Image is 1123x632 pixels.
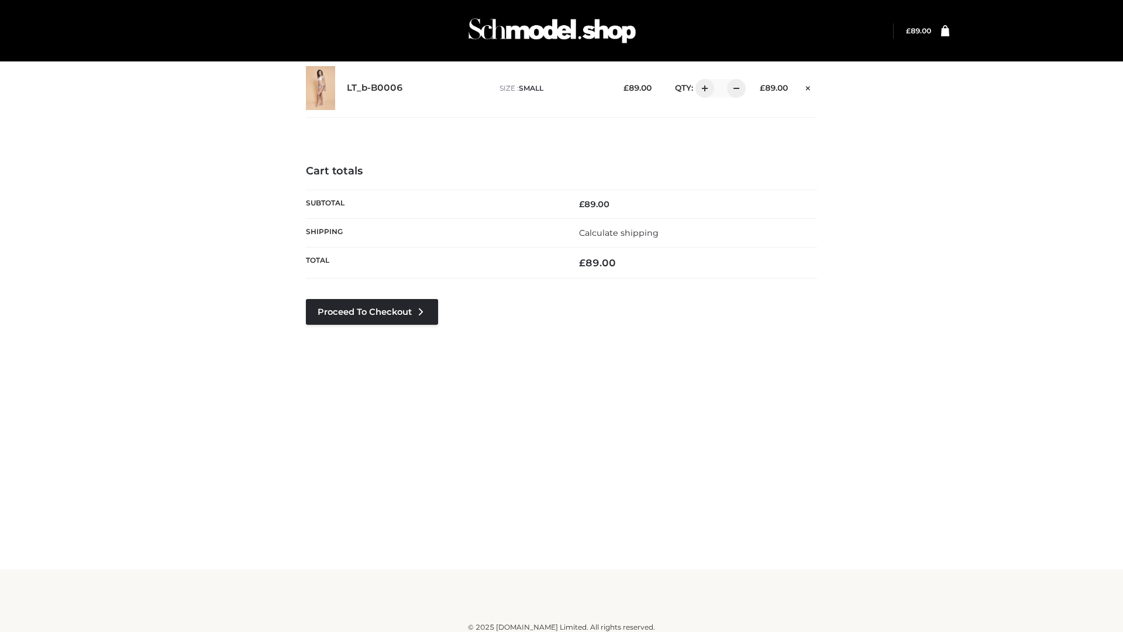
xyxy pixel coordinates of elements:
a: £89.00 [906,26,931,35]
a: Calculate shipping [579,228,659,238]
span: £ [760,83,765,92]
th: Total [306,248,561,279]
span: £ [906,26,911,35]
th: Shipping [306,218,561,247]
span: SMALL [519,84,543,92]
span: £ [579,199,584,209]
bdi: 89.00 [579,199,609,209]
bdi: 89.00 [906,26,931,35]
a: Remove this item [800,79,817,94]
p: size : [500,83,605,94]
h4: Cart totals [306,165,817,178]
div: QTY: [663,79,742,98]
a: LT_b-B0006 [347,83,403,94]
bdi: 89.00 [579,257,616,269]
img: Schmodel Admin 964 [464,8,640,54]
span: £ [579,257,585,269]
bdi: 89.00 [623,83,652,92]
span: £ [623,83,629,92]
a: Proceed to Checkout [306,299,438,325]
th: Subtotal [306,190,561,218]
bdi: 89.00 [760,83,788,92]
